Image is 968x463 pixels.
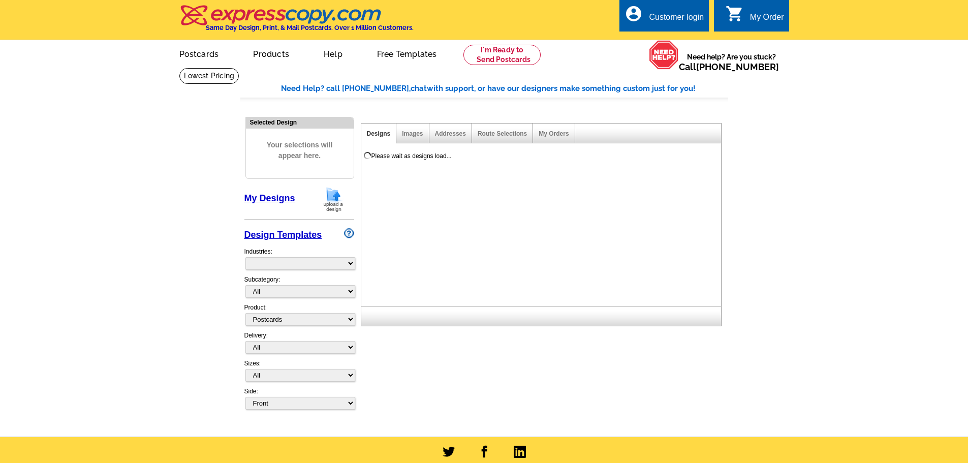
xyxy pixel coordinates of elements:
a: Free Templates [361,41,453,65]
a: account_circle Customer login [624,11,704,24]
span: Call [679,61,779,72]
a: Designs [367,130,391,137]
div: Please wait as designs load... [371,151,452,161]
i: shopping_cart [726,5,744,23]
a: Same Day Design, Print, & Mail Postcards. Over 1 Million Customers. [179,12,414,32]
img: help [649,40,679,70]
i: account_circle [624,5,643,23]
div: Side: [244,387,354,411]
div: Need Help? call [PHONE_NUMBER], with support, or have our designers make something custom just fo... [281,83,728,95]
div: My Order [750,13,784,27]
div: Product: [244,303,354,331]
span: Need help? Are you stuck? [679,52,784,72]
a: Postcards [163,41,235,65]
a: shopping_cart My Order [726,11,784,24]
div: Industries: [244,242,354,275]
h4: Same Day Design, Print, & Mail Postcards. Over 1 Million Customers. [206,24,414,32]
a: My Designs [244,193,295,203]
a: Route Selections [478,130,527,137]
div: Selected Design [246,117,354,127]
div: Sizes: [244,359,354,387]
a: Design Templates [244,230,322,240]
a: [PHONE_NUMBER] [696,61,779,72]
a: Images [402,130,423,137]
div: Delivery: [244,331,354,359]
a: Addresses [435,130,466,137]
img: design-wizard-help-icon.png [344,228,354,238]
div: Customer login [649,13,704,27]
img: loading... [363,151,371,160]
span: chat [411,84,427,93]
span: Your selections will appear here. [254,130,346,171]
img: upload-design [320,187,347,212]
div: Subcategory: [244,275,354,303]
a: Help [307,41,359,65]
a: My Orders [539,130,569,137]
a: Products [237,41,305,65]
